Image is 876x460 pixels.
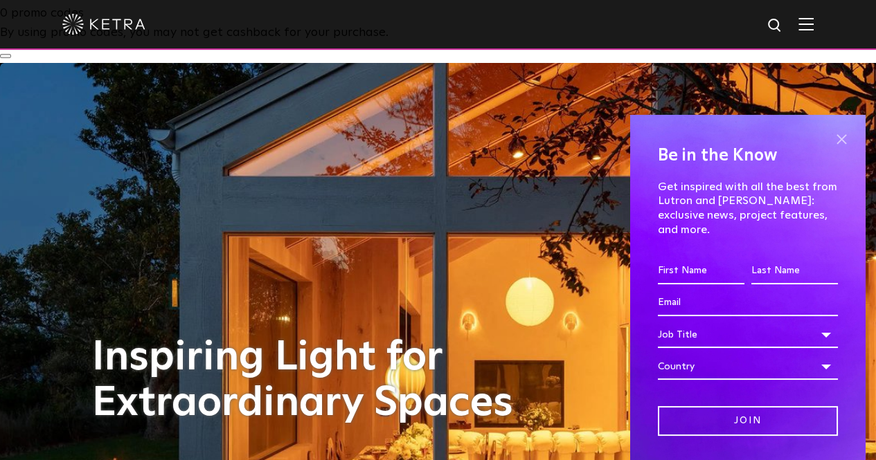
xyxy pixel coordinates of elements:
p: Get inspired with all the best from Lutron and [PERSON_NAME]: exclusive news, project features, a... [658,180,838,237]
img: Hamburger%20Nav.svg [798,17,814,30]
img: ketra-logo-2019-white [62,14,145,35]
div: Job Title [658,322,838,348]
input: First Name [658,258,744,284]
input: Last Name [751,258,838,284]
img: search icon [767,17,784,35]
h4: Be in the Know [658,142,838,169]
h1: Inspiring Light for Extraordinary Spaces [92,335,542,426]
input: Join [658,406,838,436]
div: Country [658,353,838,380]
input: Email [658,290,838,316]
